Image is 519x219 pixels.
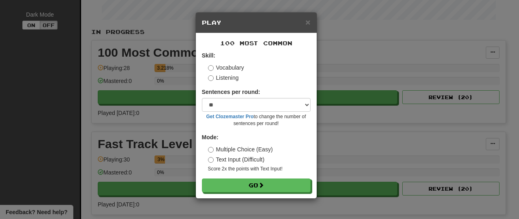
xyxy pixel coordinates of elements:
button: Close [305,18,310,26]
input: Multiple Choice (Easy) [208,147,214,153]
strong: Skill: [202,52,215,59]
label: Text Input (Difficult) [208,155,265,164]
h5: Play [202,19,311,27]
label: Vocabulary [208,64,244,72]
label: Listening [208,74,239,82]
label: Multiple Choice (Easy) [208,145,273,153]
label: Sentences per round: [202,88,260,96]
span: × [305,17,310,27]
strong: Mode: [202,134,219,140]
button: Go [202,179,311,192]
input: Vocabulary [208,65,214,71]
input: Listening [208,75,214,81]
a: Get Clozemaster Pro [206,114,254,119]
span: 100 Most Common [220,40,292,47]
small: Score 2x the points with Text Input ! [208,166,311,172]
input: Text Input (Difficult) [208,157,214,163]
small: to change the number of sentences per round! [202,113,311,127]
